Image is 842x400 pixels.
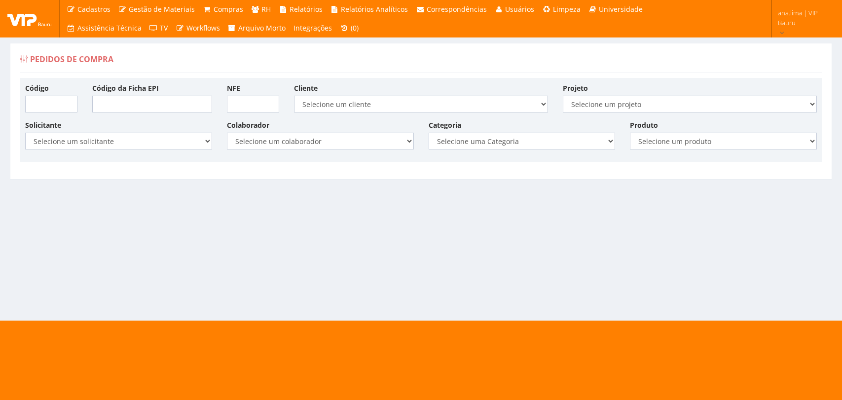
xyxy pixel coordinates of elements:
[429,120,461,130] label: Categoria
[227,120,269,130] label: Colaborador
[553,4,581,14] span: Limpeza
[227,83,240,93] label: NFE
[336,19,363,37] a: (0)
[505,4,534,14] span: Usuários
[77,23,142,33] span: Assistência Técnica
[7,11,52,26] img: logo
[341,4,408,14] span: Relatórios Analíticos
[599,4,643,14] span: Universidade
[630,120,658,130] label: Produto
[160,23,168,33] span: TV
[224,19,290,37] a: Arquivo Morto
[563,83,588,93] label: Projeto
[63,19,146,37] a: Assistência Técnica
[172,19,224,37] a: Workflows
[351,23,359,33] span: (0)
[186,23,220,33] span: Workflows
[290,4,323,14] span: Relatórios
[294,83,318,93] label: Cliente
[293,23,332,33] span: Integrações
[77,4,110,14] span: Cadastros
[25,120,61,130] label: Solicitante
[25,83,49,93] label: Código
[146,19,172,37] a: TV
[290,19,336,37] a: Integrações
[261,4,271,14] span: RH
[30,54,113,65] span: Pedidos de Compra
[238,23,286,33] span: Arquivo Morto
[129,4,195,14] span: Gestão de Materiais
[778,8,829,28] span: ana.lima | VIP Bauru
[214,4,243,14] span: Compras
[92,83,159,93] label: Código da Ficha EPI
[427,4,487,14] span: Correspondências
